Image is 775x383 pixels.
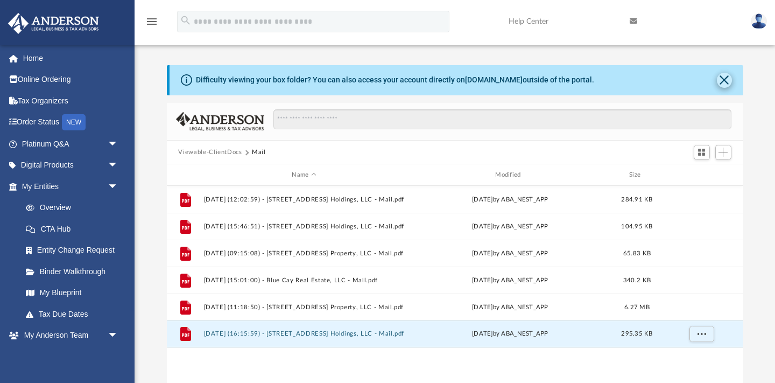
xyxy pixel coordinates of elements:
div: Size [615,170,658,180]
button: [DATE] (12:02:59) - [STREET_ADDRESS] Holdings, LLC - Mail.pdf [203,196,405,203]
button: [DATE] (11:18:50) - [STREET_ADDRESS] Property, LLC - Mail.pdf [203,304,405,311]
button: [DATE] (15:46:51) - [STREET_ADDRESS] Holdings, LLC - Mail.pdf [203,223,405,230]
span: 295.35 KB [621,331,652,337]
a: menu [145,20,158,28]
button: Add [715,145,731,160]
i: menu [145,15,158,28]
img: User Pic [751,13,767,29]
div: [DATE] by ABA_NEST_APP [410,276,611,285]
div: [DATE] by ABA_NEST_APP [410,222,611,232]
button: Switch to Grid View [694,145,710,160]
button: Mail [252,148,266,157]
img: Anderson Advisors Platinum Portal [5,13,102,34]
button: Close [717,73,732,88]
div: id [171,170,198,180]
a: Order StatusNEW [8,112,135,134]
a: Binder Walkthrough [15,261,135,282]
div: Name [203,170,404,180]
div: NEW [62,114,86,130]
span: 340.2 KB [623,277,650,283]
i: search [180,15,192,26]
button: [DATE] (15:01:00) - Blue Cay Real Estate, LLC - Mail.pdf [203,277,405,284]
div: [DATE] by ABA_NEST_APP [410,249,611,259]
a: CTA Hub [15,218,135,240]
a: Overview [15,197,135,219]
a: My Blueprint [15,282,129,304]
a: Online Ordering [8,69,135,90]
a: My Anderson Team [15,346,124,367]
span: arrow_drop_down [108,155,129,177]
span: 65.83 KB [623,250,650,256]
span: arrow_drop_down [108,133,129,155]
div: [DATE] by ABA_NEST_APP [410,329,611,339]
input: Search files and folders [273,109,731,130]
a: My Entitiesarrow_drop_down [8,176,135,197]
a: Platinum Q&Aarrow_drop_down [8,133,135,155]
a: Entity Change Request [15,240,135,261]
div: id [663,170,738,180]
div: Difficulty viewing your box folder? You can also access your account directly on outside of the p... [196,74,594,86]
a: [DOMAIN_NAME] [465,75,523,84]
span: 284.91 KB [621,197,652,203]
span: arrow_drop_down [108,176,129,198]
button: Viewable-ClientDocs [178,148,242,157]
a: Tax Organizers [8,90,135,112]
button: [DATE] (16:15:59) - [STREET_ADDRESS] Holdings, LLC - Mail.pdf [203,331,405,338]
button: [DATE] (09:15:08) - [STREET_ADDRESS] Property, LLC - Mail.pdf [203,250,405,257]
div: [DATE] by ABA_NEST_APP [410,303,611,312]
span: 104.95 KB [621,224,652,229]
a: Home [8,47,135,69]
a: My Anderson Teamarrow_drop_down [8,325,129,346]
div: Modified [409,170,610,180]
a: Digital Productsarrow_drop_down [8,155,135,176]
button: More options [689,326,714,342]
a: Tax Due Dates [15,303,135,325]
span: arrow_drop_down [108,325,129,347]
span: 6.27 MB [624,304,650,310]
div: [DATE] by ABA_NEST_APP [410,195,611,205]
